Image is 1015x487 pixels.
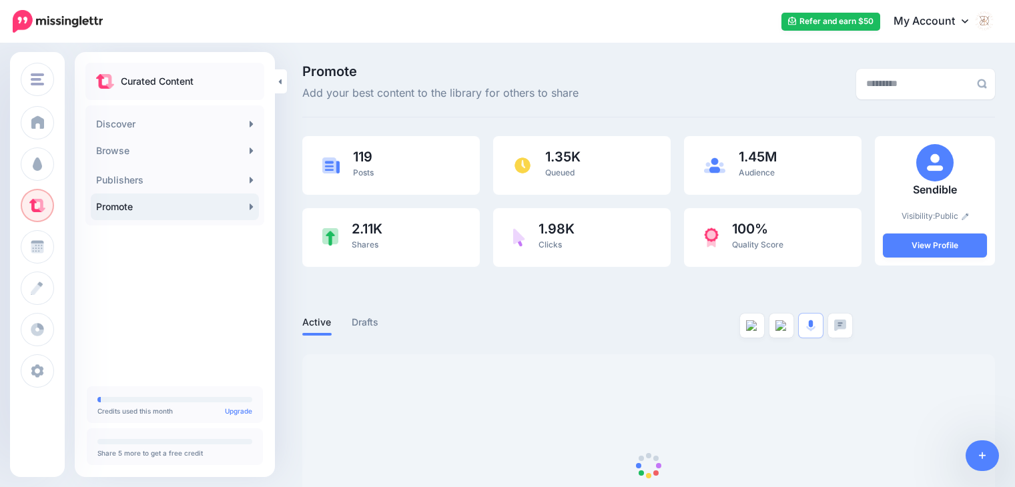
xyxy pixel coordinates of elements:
p: Curated Content [121,73,194,89]
img: video--grey.png [775,320,787,331]
img: Missinglettr [13,10,103,33]
p: Visibility: [883,209,987,223]
span: 1.98K [539,222,575,235]
span: Add your best content to the library for others to share [302,85,579,102]
a: View Profile [883,233,987,258]
img: article-blue.png [322,157,340,173]
a: Drafts [352,314,379,330]
span: Posts [353,167,374,177]
a: Discover [91,111,259,137]
img: chat-square-grey.png [834,320,846,331]
img: curate.png [96,74,114,89]
a: Public [935,211,969,221]
img: users-blue.png [704,157,725,173]
img: user_default_image.png [916,144,954,181]
img: pencil.png [962,213,969,220]
span: Quality Score [732,239,783,250]
img: clock.png [513,156,532,175]
span: 119 [353,150,374,163]
img: prize-red.png [704,227,719,248]
span: 2.11K [352,222,382,235]
a: Publishers [91,167,259,193]
span: 1.35K [545,150,581,163]
a: My Account [880,5,995,38]
img: pointer-purple.png [513,228,525,247]
img: search-grey-6.png [977,79,987,89]
a: Promote [91,193,259,220]
img: menu.png [31,73,44,85]
img: article--grey.png [746,320,758,331]
a: Browse [91,137,259,164]
span: 100% [732,222,783,235]
span: Clicks [539,239,562,250]
img: share-green.png [322,228,338,246]
span: 1.45M [739,150,777,163]
a: Refer and earn $50 [781,13,880,31]
a: Active [302,314,332,330]
span: Shares [352,239,378,250]
p: Sendible [883,181,987,199]
span: Audience [739,167,775,177]
span: Queued [545,167,575,177]
img: microphone.png [806,320,815,332]
span: Promote [302,65,579,78]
